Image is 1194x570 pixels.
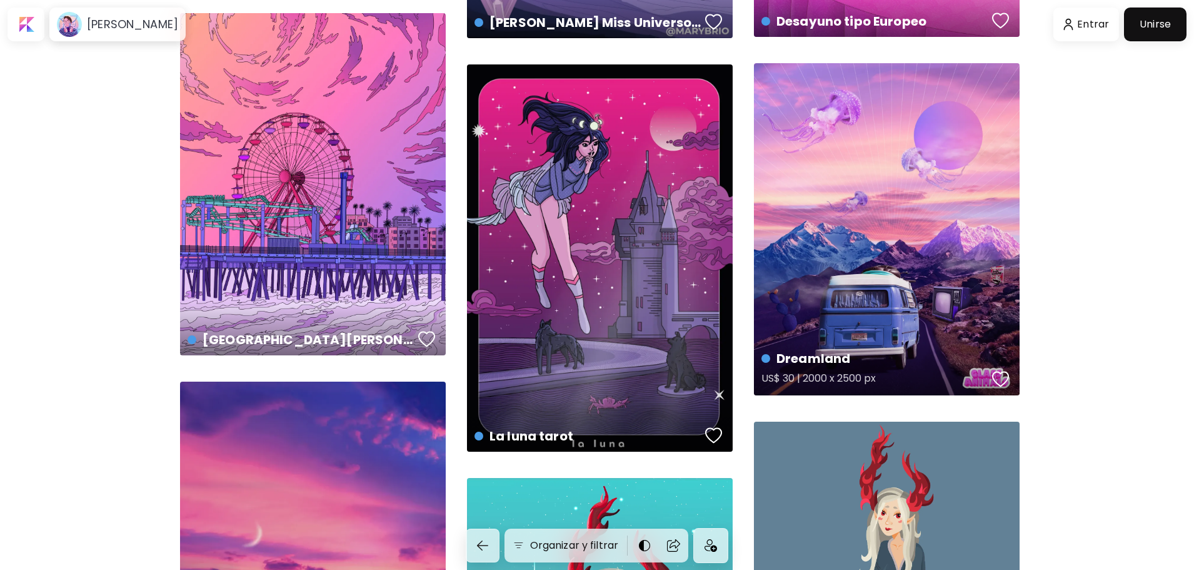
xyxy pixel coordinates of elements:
h5: US$ 30 | 2000 x 2500 px [761,368,988,393]
h6: Organizar y filtrar [530,538,618,553]
h4: [PERSON_NAME] Miss Universo 2023 [474,13,701,32]
button: back [466,529,499,562]
a: [GEOGRAPHIC_DATA][PERSON_NAME]favoriteshttps://cdn.kaleido.art/CDN/Artwork/117947/Primary/medium.... [180,13,446,355]
button: favorites [989,367,1013,392]
h6: [PERSON_NAME] [87,17,178,32]
a: DreamlandUS$ 30 | 2000 x 2500 pxfavoriteshttps://cdn.kaleido.art/CDN/Artwork/93625/Primary/medium... [754,63,1020,395]
img: back [475,538,490,553]
h4: La luna tarot [474,427,701,445]
button: favorites [702,423,726,448]
a: Unirse [1124,8,1186,41]
a: La luna tarotfavoriteshttps://cdn.kaleido.art/CDN/Artwork/82393/Primary/medium.webp?updated=365666 [467,64,733,452]
h4: Desayuno tipo Europeo [761,12,988,31]
h4: [GEOGRAPHIC_DATA][PERSON_NAME] [188,330,414,349]
h4: Dreamland [761,349,988,368]
img: icon [705,539,717,552]
a: back [466,529,504,562]
button: favorites [989,8,1013,33]
button: favorites [415,327,439,352]
button: favorites [702,9,726,34]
